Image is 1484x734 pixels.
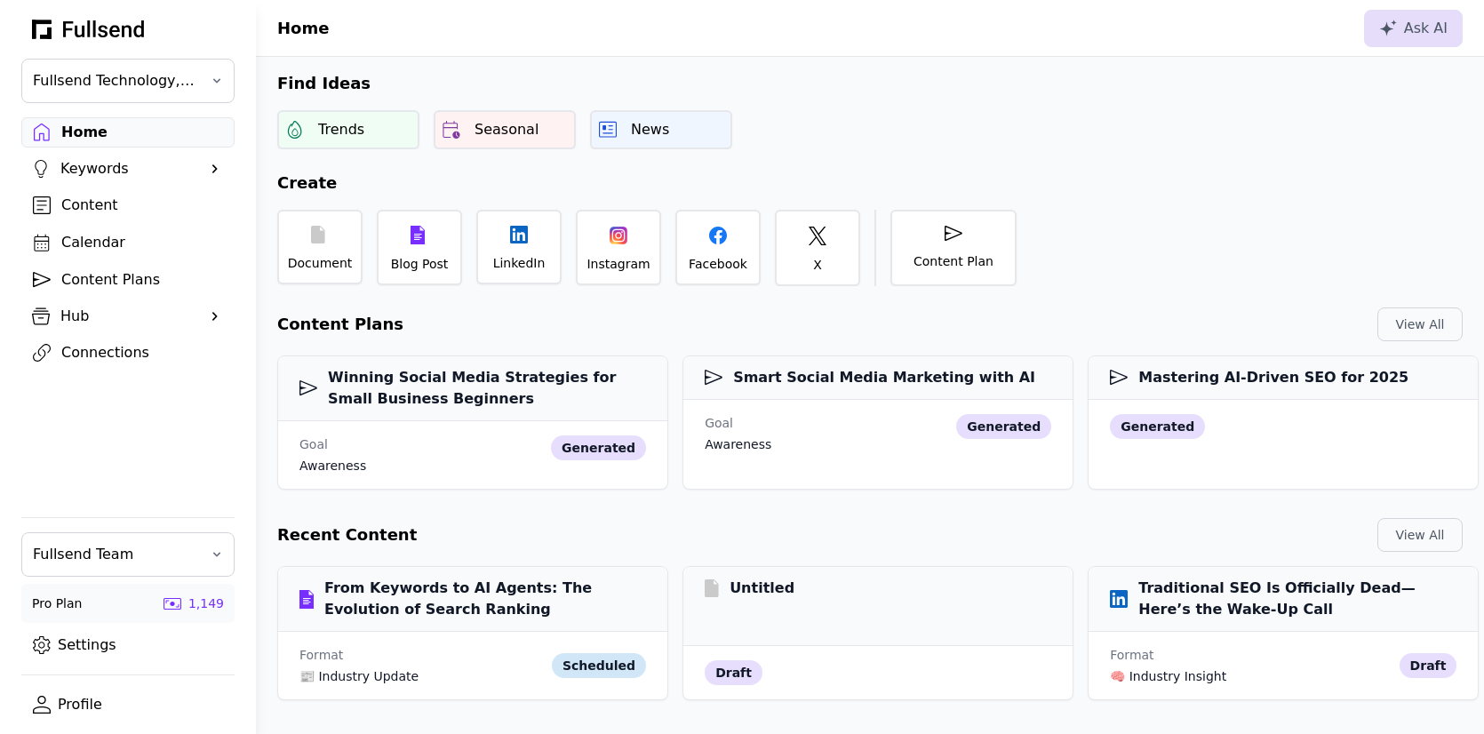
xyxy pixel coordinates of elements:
div: generated [1110,414,1205,439]
div: Calendar [61,232,223,253]
div: 1,149 [188,594,224,612]
a: Content [21,190,235,220]
a: Calendar [21,227,235,258]
div: Keywords [60,158,195,180]
div: Content Plans [61,269,223,291]
div: X [813,256,822,274]
div: Content [61,195,223,216]
div: awareness [299,457,366,475]
div: Format [299,646,545,664]
button: Ask AI [1364,10,1463,47]
button: Fullsend Technology, Inc. [21,59,235,103]
div: awareness [705,435,771,453]
div: Home [61,122,223,143]
div: LinkedIn [493,254,546,272]
div: 🧠 Industry Insight [1110,667,1392,685]
div: Trends [318,119,364,140]
h1: Home [277,16,329,41]
span: Fullsend Team [33,544,198,565]
h3: Traditional SEO Is Officially Dead—Here’s the Wake-Up Call [1110,578,1456,620]
div: Blog Post [391,255,449,273]
div: Facebook [689,255,747,273]
a: Settings [21,630,235,660]
h2: Create [256,171,1484,195]
div: Connections [61,342,223,363]
h2: Find Ideas [256,71,1484,96]
div: draft [1400,653,1457,678]
div: Goal [705,414,771,432]
h2: Content Plans [277,312,403,337]
h3: Untitled [705,578,794,599]
div: Ask AI [1379,18,1448,39]
div: Goal [299,435,366,453]
div: Instagram [586,255,650,273]
h3: Smart Social Media Marketing with AI [705,367,1035,388]
button: Fullsend Team [21,532,235,577]
div: News [631,119,669,140]
div: Seasonal [475,119,539,140]
a: Content Plans [21,265,235,295]
div: Format [1110,646,1392,664]
a: Home [21,117,235,148]
h3: Mastering AI-Driven SEO for 2025 [1110,367,1408,388]
h3: Winning Social Media Strategies for Small Business Beginners [299,367,646,410]
div: 📰 Industry Update [299,667,545,685]
h3: From Keywords to AI Agents: The Evolution of Search Ranking [299,578,646,620]
div: scheduled [552,653,646,678]
a: Connections [21,338,235,368]
div: generated [956,414,1051,439]
div: View All [1392,315,1448,333]
div: generated [551,435,646,460]
div: draft [705,660,762,685]
button: View All [1377,518,1463,552]
h2: Recent Content [277,523,417,547]
div: Document [288,254,353,272]
div: Pro Plan [32,594,82,612]
div: Hub [60,306,195,327]
span: Fullsend Technology, Inc. [33,70,198,92]
div: Content Plan [914,252,993,270]
div: View All [1392,526,1448,544]
button: View All [1377,307,1463,341]
a: Profile [21,690,235,720]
